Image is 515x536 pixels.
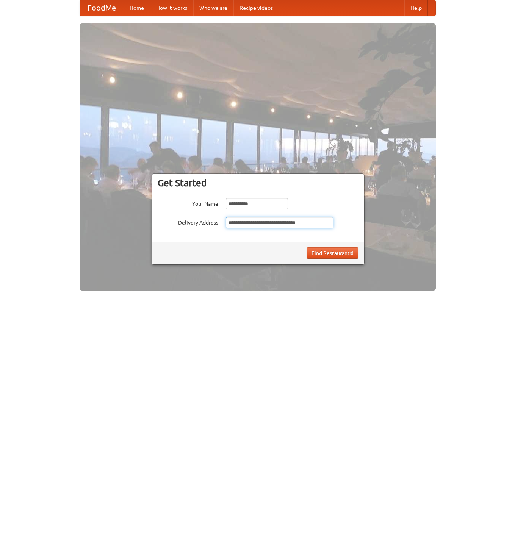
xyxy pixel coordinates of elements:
h3: Get Started [158,177,358,189]
a: Home [124,0,150,16]
a: How it works [150,0,193,16]
a: Recipe videos [233,0,279,16]
label: Your Name [158,198,218,208]
label: Delivery Address [158,217,218,227]
a: Help [404,0,428,16]
a: Who we are [193,0,233,16]
a: FoodMe [80,0,124,16]
button: Find Restaurants! [307,247,358,259]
